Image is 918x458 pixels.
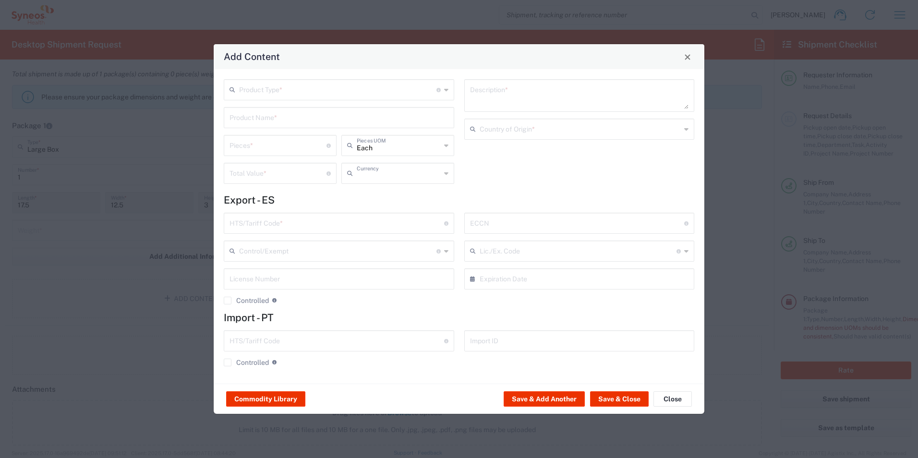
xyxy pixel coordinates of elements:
[224,49,280,63] h4: Add Content
[224,359,269,366] label: Controlled
[224,312,694,324] h4: Import - PT
[590,391,649,407] button: Save & Close
[653,391,692,407] button: Close
[224,194,694,206] h4: Export - ES
[224,297,269,304] label: Controlled
[681,50,694,63] button: Close
[226,391,305,407] button: Commodity Library
[504,391,585,407] button: Save & Add Another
